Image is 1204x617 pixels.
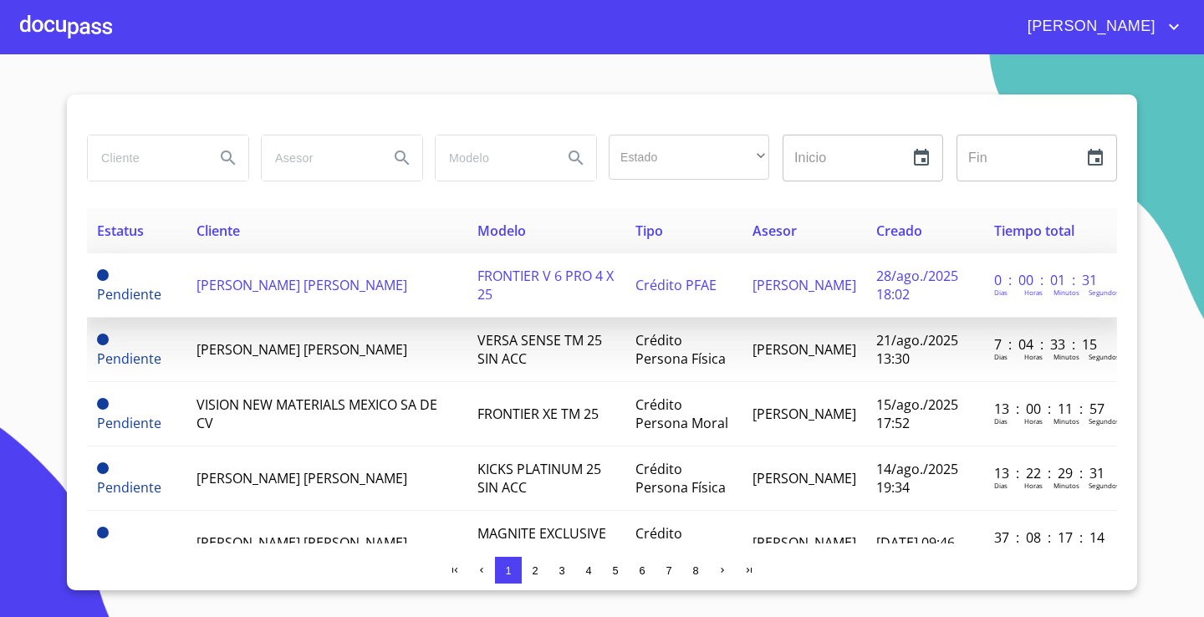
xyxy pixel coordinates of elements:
[752,533,856,552] span: [PERSON_NAME]
[612,564,618,577] span: 5
[666,564,671,577] span: 7
[196,533,407,552] span: [PERSON_NAME] [PERSON_NAME]
[994,222,1074,240] span: Tiempo total
[1024,416,1043,426] p: Horas
[97,285,161,303] span: Pendiente
[876,533,955,552] span: [DATE] 09:46
[994,464,1107,482] p: 13 : 22 : 29 : 31
[692,564,698,577] span: 8
[196,276,407,294] span: [PERSON_NAME] [PERSON_NAME]
[1053,416,1079,426] p: Minutos
[477,524,606,561] span: MAGNITE EXCLUSIVE 1 0 LTS CVT 25
[752,222,797,240] span: Asesor
[97,334,109,345] span: Pendiente
[994,481,1008,490] p: Dias
[382,138,422,178] button: Search
[556,138,596,178] button: Search
[559,564,564,577] span: 3
[635,524,726,561] span: Crédito Persona Física
[88,135,202,181] input: search
[635,395,728,432] span: Crédito Persona Moral
[752,276,856,294] span: [PERSON_NAME]
[477,460,601,497] span: KICKS PLATINUM 25 SIN ACC
[97,543,161,561] span: Pendiente
[1089,481,1120,490] p: Segundos
[635,331,726,368] span: Crédito Persona Física
[196,469,407,487] span: [PERSON_NAME] [PERSON_NAME]
[876,331,958,368] span: 21/ago./2025 13:30
[876,267,958,303] span: 28/ago./2025 18:02
[477,222,526,240] span: Modelo
[208,138,248,178] button: Search
[876,460,958,497] span: 14/ago./2025 19:34
[994,288,1008,297] p: Dias
[1053,288,1079,297] p: Minutos
[994,416,1008,426] p: Dias
[97,414,161,432] span: Pendiente
[477,267,614,303] span: FRONTIER V 6 PRO 4 X 25
[97,269,109,281] span: Pendiente
[994,352,1008,361] p: Dias
[477,331,602,368] span: VERSA SENSE TM 25 SIN ACC
[876,222,922,240] span: Creado
[994,528,1107,547] p: 37 : 08 : 17 : 14
[196,222,240,240] span: Cliente
[196,340,407,359] span: [PERSON_NAME] [PERSON_NAME]
[752,405,856,423] span: [PERSON_NAME]
[477,405,599,423] span: FRONTIER XE TM 25
[262,135,375,181] input: search
[876,395,958,432] span: 15/ago./2025 17:52
[97,527,109,538] span: Pendiente
[752,340,856,359] span: [PERSON_NAME]
[635,276,717,294] span: Crédito PFAE
[585,564,591,577] span: 4
[635,460,726,497] span: Crédito Persona Física
[1024,481,1043,490] p: Horas
[752,469,856,487] span: [PERSON_NAME]
[1024,352,1043,361] p: Horas
[196,395,437,432] span: VISION NEW MATERIALS MEXICO SA DE CV
[97,222,144,240] span: Estatus
[505,564,511,577] span: 1
[994,335,1107,354] p: 7 : 04 : 33 : 15
[1089,288,1120,297] p: Segundos
[532,564,538,577] span: 2
[1015,13,1184,40] button: account of current user
[1053,352,1079,361] p: Minutos
[97,478,161,497] span: Pendiente
[994,271,1107,289] p: 0 : 00 : 01 : 31
[639,564,645,577] span: 6
[1024,288,1043,297] p: Horas
[1089,416,1120,426] p: Segundos
[97,462,109,474] span: Pendiente
[436,135,549,181] input: search
[1089,352,1120,361] p: Segundos
[1015,13,1164,40] span: [PERSON_NAME]
[97,349,161,368] span: Pendiente
[635,222,663,240] span: Tipo
[994,400,1107,418] p: 13 : 00 : 11 : 57
[97,398,109,410] span: Pendiente
[1053,481,1079,490] p: Minutos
